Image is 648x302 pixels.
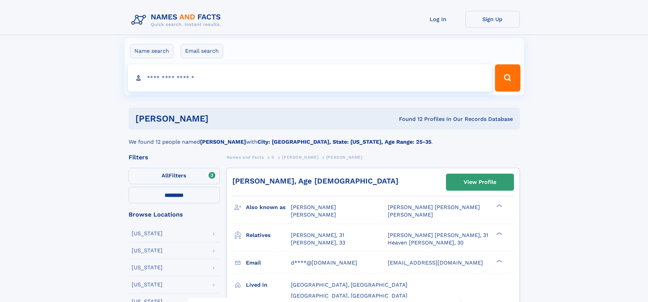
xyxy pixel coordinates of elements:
div: Found 12 Profiles In Our Records Database [304,115,513,123]
h1: [PERSON_NAME] [135,114,304,123]
span: [EMAIL_ADDRESS][DOMAIN_NAME] [388,259,483,266]
a: [PERSON_NAME] [PERSON_NAME], 31 [388,232,488,239]
h3: Relatives [246,229,291,241]
label: Filters [129,168,220,184]
div: View Profile [464,174,496,190]
a: [PERSON_NAME], Age [DEMOGRAPHIC_DATA] [232,177,398,185]
span: [PERSON_NAME] [291,211,336,218]
a: Sign Up [465,11,520,28]
a: Log In [411,11,465,28]
h3: Also known as [246,202,291,213]
b: City: [GEOGRAPHIC_DATA], State: [US_STATE], Age Range: 25-35 [257,139,431,145]
div: We found 12 people named with . [129,130,520,146]
span: [PERSON_NAME] [388,211,433,218]
div: [US_STATE] [132,248,163,253]
label: Name search [130,44,173,58]
div: [US_STATE] [132,265,163,270]
span: All [162,172,169,179]
a: [PERSON_NAME] [282,153,318,161]
a: View Profile [446,174,514,190]
div: [US_STATE] [132,282,163,287]
img: Logo Names and Facts [129,11,227,29]
b: [PERSON_NAME] [200,139,246,145]
a: Heaven [PERSON_NAME], 30 [388,239,464,247]
span: [GEOGRAPHIC_DATA], [GEOGRAPHIC_DATA] [291,282,408,288]
div: [US_STATE] [132,231,163,236]
span: [PERSON_NAME] [326,155,363,160]
input: search input [128,64,492,92]
span: [PERSON_NAME] [291,204,336,210]
label: Email search [181,44,223,58]
div: ❯ [495,231,503,236]
span: [PERSON_NAME] [282,155,318,160]
div: Browse Locations [129,211,220,218]
span: [GEOGRAPHIC_DATA], [GEOGRAPHIC_DATA] [291,292,408,299]
h3: Lived in [246,279,291,291]
span: S [271,155,275,160]
h3: Email [246,257,291,269]
a: Names and Facts [227,153,264,161]
a: S [271,153,275,161]
span: [PERSON_NAME] [PERSON_NAME] [388,204,480,210]
a: [PERSON_NAME], 33 [291,239,345,247]
div: Filters [129,154,220,160]
a: [PERSON_NAME], 31 [291,232,344,239]
button: Search Button [495,64,520,92]
div: ❯ [495,204,503,208]
div: ❯ [495,259,503,263]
